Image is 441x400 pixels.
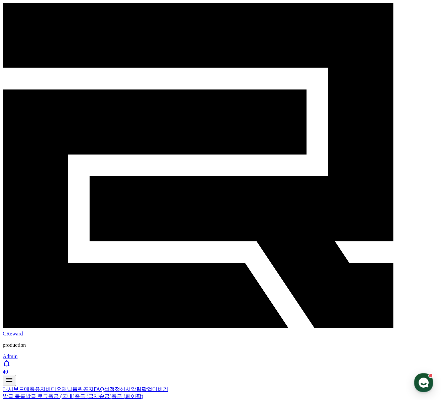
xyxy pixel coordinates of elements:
a: 디버거 [152,386,168,392]
div: 40 [3,369,438,375]
a: 정산서 [115,386,131,392]
span: 홈 [21,222,25,227]
a: 팝업 [142,386,152,392]
a: 비디오 [46,386,62,392]
a: 매출 [24,386,35,392]
a: 출금 (국내) [48,393,75,399]
a: 알림 [131,386,142,392]
a: FAQ [94,386,104,392]
span: 대화 [61,222,69,228]
a: 발급 로그 [25,393,48,399]
a: 홈 [2,212,44,229]
a: 유저 [35,386,46,392]
a: 설정 [86,212,128,229]
a: 발급 목록 [3,393,25,399]
a: 대화 [44,212,86,229]
p: production [3,342,438,348]
a: 출금 (페이팔) [111,393,143,399]
span: CReward [3,331,23,336]
a: 음원 [72,386,83,392]
a: 공지 [83,386,94,392]
a: Admin [3,354,17,359]
span: 설정 [103,222,111,227]
a: 채널 [62,386,72,392]
a: 출금 (국제송금) [75,393,112,399]
a: 40 [3,360,438,375]
a: 설정 [104,386,115,392]
a: CReward [3,325,438,336]
a: 대시보드 [3,386,24,392]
